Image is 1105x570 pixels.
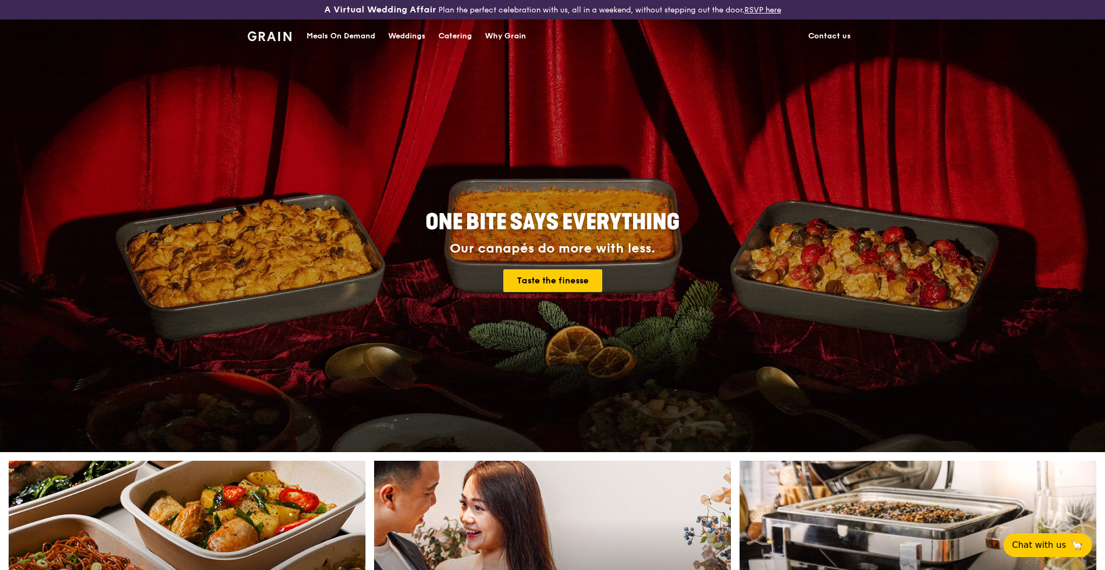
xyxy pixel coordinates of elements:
a: Weddings [382,20,432,52]
div: Why Grain [485,20,526,52]
a: Contact us [802,20,857,52]
img: Grain [248,31,291,41]
div: Catering [438,20,472,52]
div: Our canapés do more with less. [358,241,747,256]
div: Plan the perfect celebration with us, all in a weekend, without stepping out the door. [241,4,864,15]
a: Catering [432,20,478,52]
a: RSVP here [744,5,781,15]
div: Weddings [388,20,425,52]
a: Why Grain [478,20,532,52]
button: Chat with us🦙 [1003,533,1092,557]
span: 🦙 [1070,539,1083,552]
span: ONE BITE SAYS EVERYTHING [425,209,680,235]
h3: A Virtual Wedding Affair [324,4,436,15]
a: GrainGrain [248,19,291,51]
a: Taste the finesse [503,269,602,292]
span: Chat with us [1012,539,1066,552]
div: Meals On Demand [307,20,375,52]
